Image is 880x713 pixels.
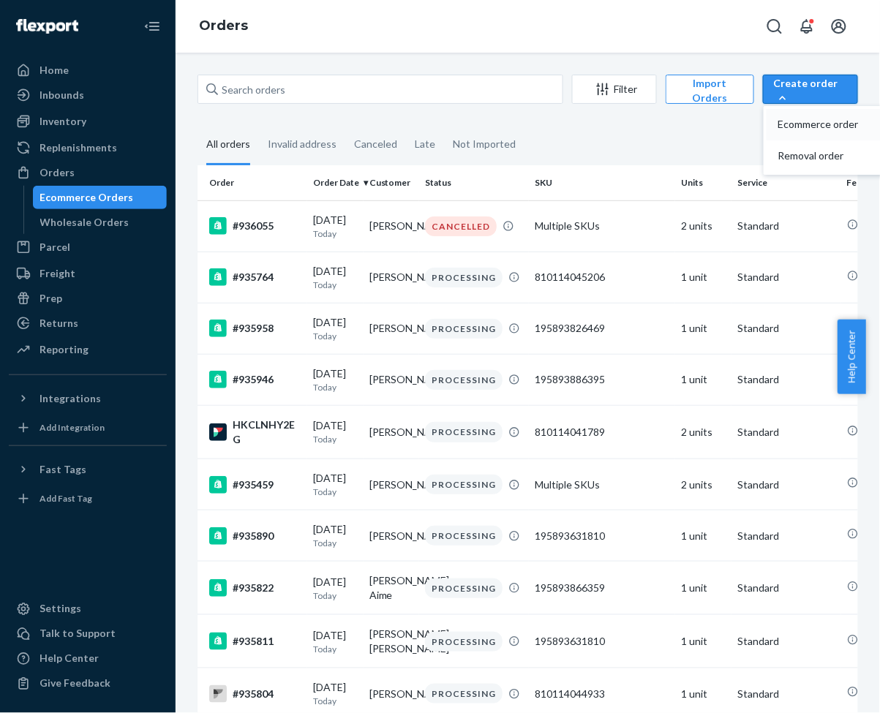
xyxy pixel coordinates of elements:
div: Prep [40,291,62,306]
p: Today [313,227,358,240]
div: 810114044933 [535,687,669,701]
a: Inventory [9,110,167,133]
td: 1 unit [675,510,732,562]
p: Standard [737,219,835,233]
div: #935459 [209,476,301,494]
a: Orders [9,161,167,184]
div: 195893826469 [535,321,669,336]
p: Standard [737,581,835,595]
input: Search orders [198,75,563,104]
p: Standard [737,321,835,336]
a: Inbounds [9,83,167,107]
div: 810114045206 [535,270,669,284]
p: Today [313,589,358,602]
p: Standard [737,270,835,284]
div: Help Center [40,652,99,666]
a: Wholesale Orders [33,211,168,234]
button: Create orderEcommerce orderRemoval order [763,75,858,104]
button: Open account menu [824,12,854,41]
a: Ecommerce Orders [33,186,168,209]
button: Fast Tags [9,458,167,481]
a: Prep [9,287,167,310]
p: Standard [737,634,835,649]
div: [DATE] [313,522,358,549]
a: Freight [9,262,167,285]
button: Filter [572,75,657,104]
div: [DATE] [313,418,358,445]
div: CANCELLED [425,216,497,236]
p: Today [313,330,358,342]
a: Home [9,59,167,82]
div: #935822 [209,579,301,597]
div: Orders [40,165,75,180]
div: Inbounds [40,88,84,102]
div: HKCLNHY2EG [209,418,301,447]
th: Order [198,165,307,200]
div: [DATE] [313,264,358,291]
div: Customer [369,176,414,189]
p: Standard [737,529,835,543]
a: Help Center [9,647,167,671]
div: Canceled [354,125,397,163]
th: Units [675,165,732,200]
button: Help Center [838,320,866,394]
a: Add Fast Tag [9,487,167,510]
p: Today [313,695,358,707]
td: [PERSON_NAME]-Aime [364,562,420,615]
span: Ecommerce order [778,119,869,129]
div: PROCESSING [425,268,503,287]
td: [PERSON_NAME] [364,510,420,562]
a: Settings [9,597,167,621]
td: [PERSON_NAME] [364,459,420,510]
div: Invalid address [268,125,336,163]
div: PROCESSING [425,475,503,494]
div: Parcel [40,240,70,254]
div: Not Imported [453,125,516,163]
td: Multiple SKUs [529,459,675,510]
div: #935946 [209,371,301,388]
p: Today [313,279,358,291]
p: Today [313,537,358,549]
div: #935764 [209,268,301,286]
button: Open Search Box [760,12,789,41]
div: Wholesale Orders [40,215,129,230]
div: Late [415,125,435,163]
p: Today [313,433,358,445]
a: Returns [9,312,167,335]
button: Import Orders [666,75,754,104]
div: [DATE] [313,213,358,240]
div: PROCESSING [425,319,503,339]
td: [PERSON_NAME] [364,354,420,405]
div: #935958 [209,320,301,337]
div: Talk to Support [40,627,116,641]
div: Filter [573,82,656,97]
div: [DATE] [313,471,358,498]
a: Parcel [9,235,167,259]
a: Reporting [9,338,167,361]
td: 1 unit [675,615,732,668]
td: 1 unit [675,252,732,303]
div: [DATE] [313,575,358,602]
div: PROCESSING [425,632,503,652]
div: 195893631810 [535,634,669,649]
button: Open notifications [792,12,821,41]
button: Close Navigation [138,12,167,41]
div: Integrations [40,391,101,406]
div: 195893886395 [535,372,669,387]
th: SKU [529,165,675,200]
p: Standard [737,425,835,440]
p: Standard [737,372,835,387]
div: Reporting [40,342,89,357]
a: Add Integration [9,416,167,440]
th: Status [419,165,529,200]
td: 1 unit [675,354,732,405]
div: Home [40,63,69,78]
div: Replenishments [40,140,117,155]
div: 195893631810 [535,529,669,543]
div: #935890 [209,527,301,545]
td: Multiple SKUs [529,200,675,252]
td: 2 units [675,200,732,252]
div: 195893866359 [535,581,669,595]
div: Ecommerce Orders [40,190,134,205]
div: [DATE] [313,680,358,707]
